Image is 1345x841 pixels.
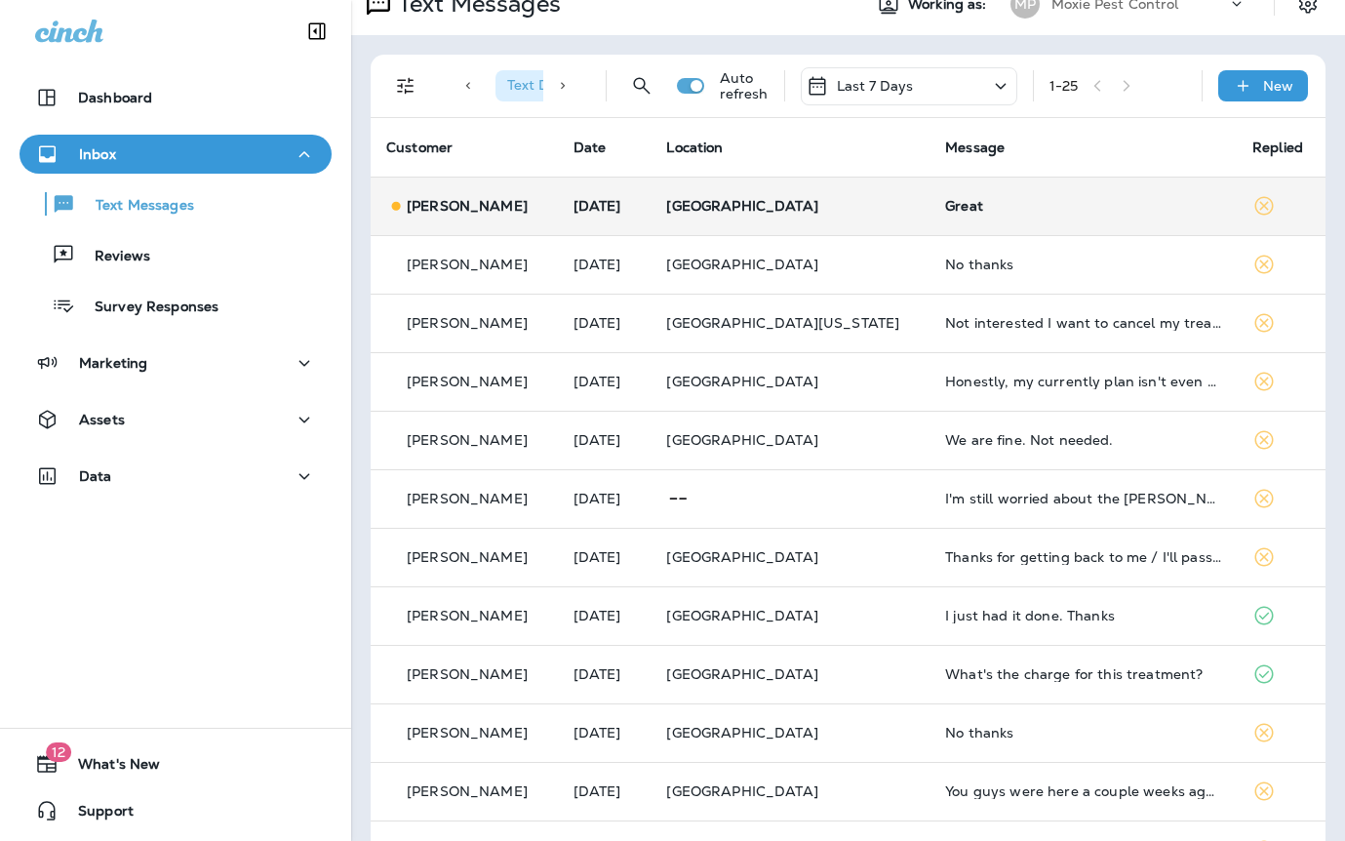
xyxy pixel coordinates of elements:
[945,608,1221,623] div: I just had it done. Thanks
[79,146,116,162] p: Inbox
[945,725,1221,741] div: No thanks
[945,139,1005,156] span: Message
[574,257,636,272] p: Aug 7, 2025 03:33 PM
[574,608,636,623] p: Aug 7, 2025 03:00 PM
[507,76,662,94] span: Text Direction : Incoming
[574,315,636,331] p: Aug 7, 2025 03:25 PM
[666,314,899,332] span: [GEOGRAPHIC_DATA][US_STATE]
[78,90,152,105] p: Dashboard
[20,285,332,326] button: Survey Responses
[666,607,817,624] span: [GEOGRAPHIC_DATA]
[574,139,607,156] span: Date
[407,374,528,389] p: [PERSON_NAME]
[666,782,817,800] span: [GEOGRAPHIC_DATA]
[407,549,528,565] p: [PERSON_NAME]
[59,803,134,826] span: Support
[79,412,125,427] p: Assets
[945,783,1221,799] div: You guys were here a couple weeks ago and we STILL have quite a lot of spiders. Is that a warrant...
[79,468,112,484] p: Data
[666,139,723,156] span: Location
[20,744,332,783] button: 12What's New
[46,742,71,762] span: 12
[407,491,528,506] p: [PERSON_NAME]
[407,257,528,272] p: [PERSON_NAME]
[76,197,194,216] p: Text Messages
[407,608,528,623] p: [PERSON_NAME]
[666,665,817,683] span: [GEOGRAPHIC_DATA]
[79,355,147,371] p: Marketing
[574,374,636,389] p: Aug 7, 2025 03:20 PM
[574,432,636,448] p: Aug 7, 2025 03:09 PM
[20,183,332,224] button: Text Messages
[574,725,636,741] p: Aug 7, 2025 02:42 PM
[20,234,332,275] button: Reviews
[720,70,769,101] p: Auto refresh
[666,373,817,390] span: [GEOGRAPHIC_DATA]
[574,666,636,682] p: Aug 7, 2025 02:51 PM
[945,315,1221,331] div: Not interested I want to cancel my treatments with Moxie starting now. Wayne Baker
[945,257,1221,272] div: No thanks
[622,66,661,105] button: Search Messages
[20,791,332,830] button: Support
[1252,139,1303,156] span: Replied
[407,432,528,448] p: [PERSON_NAME]
[945,666,1221,682] div: What's the charge for this treatment?
[20,343,332,382] button: Marketing
[495,70,694,101] div: Text Direction:Incoming
[1263,78,1293,94] p: New
[666,197,817,215] span: [GEOGRAPHIC_DATA]
[945,549,1221,565] div: Thanks for getting back to me / I'll pass thank you
[666,548,817,566] span: [GEOGRAPHIC_DATA]
[386,139,453,156] span: Customer
[20,78,332,117] button: Dashboard
[666,256,817,273] span: [GEOGRAPHIC_DATA]
[837,78,914,94] p: Last 7 Days
[945,491,1221,506] div: I'm still worried about the carpenter ants
[574,783,636,799] p: Aug 7, 2025 02:24 PM
[20,457,332,496] button: Data
[945,374,1221,389] div: Honestly, my currently plan isn't even covering the bugs that it is supposed to, so I'm not reall...
[75,248,150,266] p: Reviews
[290,12,344,51] button: Collapse Sidebar
[75,299,218,317] p: Survey Responses
[20,400,332,439] button: Assets
[407,783,528,799] p: [PERSON_NAME]
[20,135,332,174] button: Inbox
[407,666,528,682] p: [PERSON_NAME]
[945,198,1221,214] div: Great
[407,315,528,331] p: [PERSON_NAME]
[407,725,528,741] p: [PERSON_NAME]
[59,756,160,780] span: What's New
[945,432,1221,448] div: We are fine. Not needed.
[574,491,636,506] p: Aug 7, 2025 03:08 PM
[386,66,425,105] button: Filters
[1049,78,1079,94] div: 1 - 25
[574,198,636,214] p: Aug 7, 2025 04:00 PM
[574,549,636,565] p: Aug 7, 2025 03:06 PM
[666,431,817,449] span: [GEOGRAPHIC_DATA]
[666,724,817,741] span: [GEOGRAPHIC_DATA]
[407,198,528,214] p: [PERSON_NAME]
